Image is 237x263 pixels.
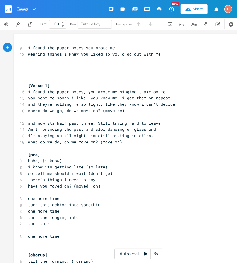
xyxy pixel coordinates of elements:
div: BPM [40,23,47,26]
span: i found the paper notes, you wrote me singing t ake on me [28,89,166,95]
button: New [165,4,177,14]
span: i found the paper notes you wrote me [28,45,115,50]
span: i know its getting late (so late) [28,164,108,170]
span: turn this [28,221,50,226]
span: have you moved on? (moved on) [28,183,100,189]
span: and theyre holding me so tight, like they know i can't decide [28,101,175,107]
span: wearing things i knew you liked so you'd go out with me [28,51,161,57]
span: what do we do, do we move on? (move on) [28,139,122,145]
span: turn the longing into [28,215,79,220]
span: where do we go, do we move on? (move on) [28,108,125,113]
span: turn this aching into somethin [28,202,100,207]
span: so tell me should i wait (don't go) [28,171,112,176]
span: [pre] [28,152,40,157]
div: Share [193,6,203,12]
div: Transpose [115,22,132,26]
div: fuzzyip [224,5,232,13]
div: 3x [151,249,162,259]
div: New [171,2,179,6]
span: babe, (i know) [28,158,62,163]
span: Am I romancing the past and slow dancing on glass and [28,127,156,132]
button: Share [181,4,208,14]
span: you sent me songs i like, you know me, i got them on repeat [28,95,170,101]
div: Autoscroll [114,249,163,259]
span: one more time [28,196,59,201]
button: F [224,2,232,16]
span: and now its half past three, Still trying hard to leave [28,120,161,126]
span: i'm staying up all night, im still sitting in silent [28,133,153,138]
span: Enter a key [81,21,100,27]
span: [Verse 1] [28,83,50,88]
span: Bees [16,6,29,12]
span: there's things i need to say [28,177,96,182]
span: one more time [28,233,59,239]
span: [chorus] [28,252,47,258]
span: one more time [28,208,59,214]
div: Key [70,22,76,26]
